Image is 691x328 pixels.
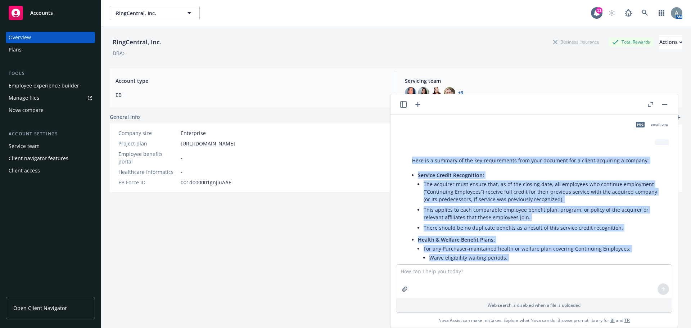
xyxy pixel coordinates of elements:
[13,304,67,312] span: Open Client Navigator
[412,157,662,164] p: Here is a summary of the key requirements from your document for a client acquiring a company:
[113,49,126,57] div: DBA: -
[405,77,677,85] span: Servicing team
[401,302,668,308] p: Web search is disabled when a file is uploaded
[429,263,662,273] li: Waive evidence of insurability requirements.
[9,92,39,104] div: Manage files
[116,77,387,85] span: Account type
[610,317,615,323] a: BI
[110,37,164,47] div: RingCentral, Inc.
[6,44,95,55] a: Plans
[654,6,669,20] a: Switch app
[659,35,682,49] button: Actions
[9,44,22,55] div: Plans
[621,6,636,20] a: Report a Bug
[638,6,652,20] a: Search
[424,223,662,233] li: There should be no duplicate benefits as a result of this service credit recognition.
[9,140,40,152] div: Service team
[631,116,669,134] div: pngemail.png
[418,236,495,243] span: Health & Welfare Benefit Plans:
[30,10,53,16] span: Accounts
[110,6,200,20] button: RingCentral, Inc.
[458,91,463,95] a: +3
[9,104,44,116] div: Nova compare
[118,179,178,186] div: EB Force ID
[6,153,95,164] a: Client navigator features
[424,205,662,223] li: This applies to each comparable employee benefit plan, program, or policy of the acquirer or rele...
[6,80,95,91] a: Employee experience builder
[438,313,630,328] span: Nova Assist can make mistakes. Explore what Nova can do: Browse prompt library for and
[6,104,95,116] a: Nova compare
[9,80,79,91] div: Employee experience builder
[596,7,602,14] div: 11
[624,317,630,323] a: TR
[6,70,95,77] div: Tools
[181,168,182,176] span: -
[118,150,178,165] div: Employee benefits portal
[405,87,416,99] img: photo
[110,113,140,121] span: General info
[671,7,682,19] img: photo
[605,6,619,20] a: Start snowing
[181,154,182,162] span: -
[636,122,645,127] span: png
[429,252,662,263] li: Waive eligibility waiting periods.
[9,153,68,164] div: Client navigator features
[118,140,178,147] div: Project plan
[116,91,387,99] span: EB
[118,168,178,176] div: Healthcare Informatics
[6,92,95,104] a: Manage files
[6,32,95,43] a: Overview
[118,129,178,137] div: Company size
[418,87,429,99] img: photo
[181,129,206,137] span: Enterprise
[609,37,654,46] div: Total Rewards
[424,179,662,205] li: The acquirer must ensure that, as of the closing date, all employees who continue employment (“Co...
[6,165,95,176] a: Client access
[431,87,442,99] img: photo
[9,32,31,43] div: Overview
[424,243,662,303] li: For any Purchaser-maintained health or welfare plan covering Continuing Employees:
[116,9,178,17] span: RingCentral, Inc.
[6,3,95,23] a: Accounts
[444,87,455,99] img: photo
[651,122,668,127] span: email.png
[418,172,484,179] span: Service Credit Recognition:
[6,130,95,138] div: Account settings
[6,140,95,152] a: Service team
[181,179,231,186] span: 001d000001gnJiuAAE
[181,140,235,147] a: [URL][DOMAIN_NAME]
[674,113,682,122] a: add
[9,165,40,176] div: Client access
[550,37,603,46] div: Business Insurance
